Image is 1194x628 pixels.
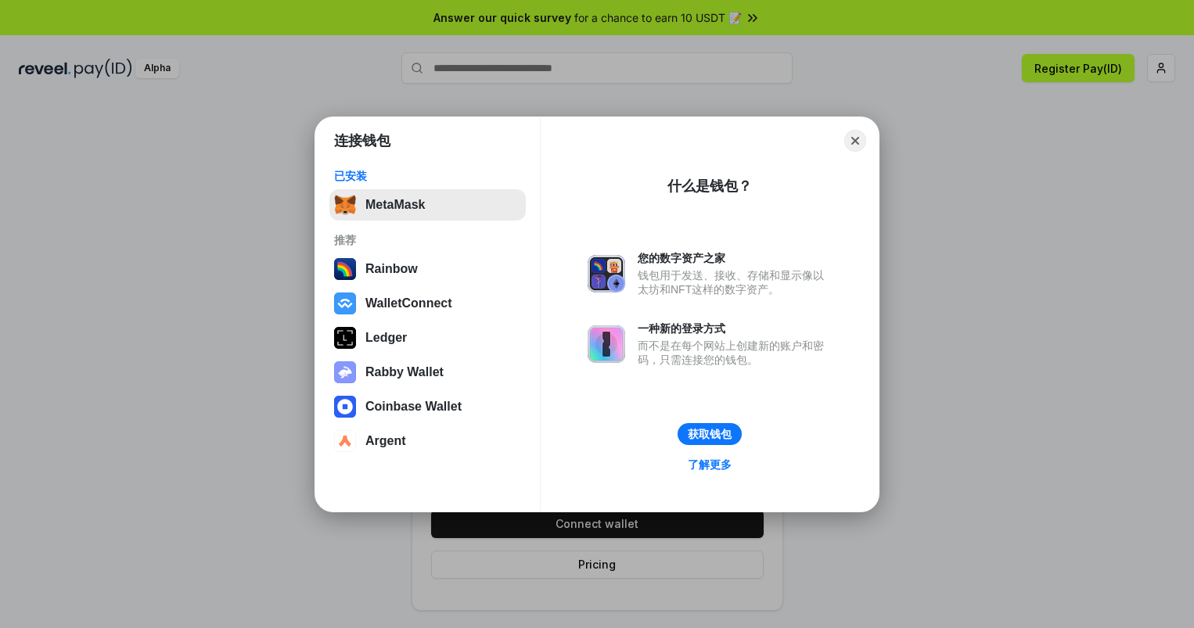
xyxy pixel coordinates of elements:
a: 了解更多 [678,454,741,475]
button: Coinbase Wallet [329,391,526,422]
button: Argent [329,425,526,457]
div: MetaMask [365,198,425,212]
button: 获取钱包 [678,423,742,445]
img: svg+xml,%3Csvg%20xmlns%3D%22http%3A%2F%2Fwww.w3.org%2F2000%2Fsvg%22%20fill%3D%22none%22%20viewBox... [334,361,356,383]
div: Coinbase Wallet [365,400,462,414]
button: Close [844,130,866,152]
div: 钱包用于发送、接收、存储和显示像以太坊和NFT这样的数字资产。 [638,268,832,296]
div: 推荐 [334,233,521,247]
img: svg+xml,%3Csvg%20xmlns%3D%22http%3A%2F%2Fwww.w3.org%2F2000%2Fsvg%22%20width%3D%2228%22%20height%3... [334,327,356,349]
button: Ledger [329,322,526,353]
img: svg+xml,%3Csvg%20width%3D%2228%22%20height%3D%2228%22%20viewBox%3D%220%200%2028%2028%22%20fill%3D... [334,292,356,314]
div: WalletConnect [365,296,452,310]
div: Rabby Wallet [365,365,444,379]
button: WalletConnect [329,288,526,319]
div: Argent [365,434,406,448]
div: 您的数字资产之家 [638,251,832,265]
img: svg+xml,%3Csvg%20width%3D%2228%22%20height%3D%2228%22%20viewBox%3D%220%200%2028%2028%22%20fill%3D... [334,430,356,452]
img: svg+xml,%3Csvg%20width%3D%2228%22%20height%3D%2228%22%20viewBox%3D%220%200%2028%2028%22%20fill%3D... [334,396,356,418]
div: 了解更多 [688,458,732,472]
img: svg+xml,%3Csvg%20width%3D%22120%22%20height%3D%22120%22%20viewBox%3D%220%200%20120%20120%22%20fil... [334,258,356,280]
div: 获取钱包 [688,427,732,441]
div: Ledger [365,331,407,345]
div: 一种新的登录方式 [638,321,832,336]
h1: 连接钱包 [334,131,390,150]
img: svg+xml,%3Csvg%20xmlns%3D%22http%3A%2F%2Fwww.w3.org%2F2000%2Fsvg%22%20fill%3D%22none%22%20viewBox... [588,325,625,363]
div: 什么是钱包？ [667,177,752,196]
div: 而不是在每个网站上创建新的账户和密码，只需连接您的钱包。 [638,339,832,367]
img: svg+xml,%3Csvg%20xmlns%3D%22http%3A%2F%2Fwww.w3.org%2F2000%2Fsvg%22%20fill%3D%22none%22%20viewBox... [588,255,625,292]
div: 已安装 [334,169,521,183]
button: Rainbow [329,253,526,285]
img: svg+xml,%3Csvg%20fill%3D%22none%22%20height%3D%2233%22%20viewBox%3D%220%200%2035%2033%22%20width%... [334,194,356,216]
button: MetaMask [329,189,526,221]
button: Rabby Wallet [329,357,526,388]
div: Rainbow [365,262,418,276]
